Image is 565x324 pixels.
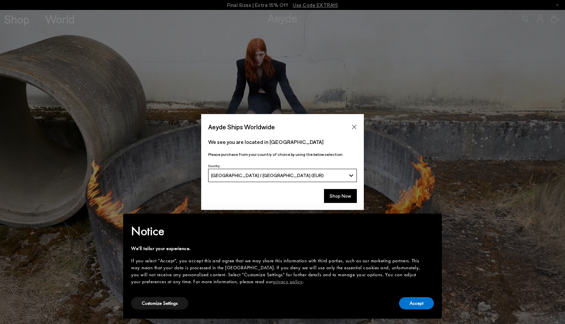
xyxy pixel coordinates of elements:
div: We'll tailor your experience. [131,245,423,252]
p: Please purchase from your country of choice by using the below selection: [208,151,357,158]
h2: Notice [131,223,423,240]
span: [GEOGRAPHIC_DATA] / [GEOGRAPHIC_DATA] (EUR) [211,172,324,178]
span: × [429,218,434,228]
button: Customize Settings [131,297,188,309]
a: privacy policy [273,278,303,285]
div: If you select "Accept", you accept this and agree that we may share this information with third p... [131,257,423,285]
span: Country [208,164,220,168]
button: Shop Now [324,189,357,203]
span: Aeyde Ships Worldwide [208,121,275,133]
button: Close this notice [423,216,439,231]
button: Accept [399,297,434,309]
p: We see you are located in [GEOGRAPHIC_DATA] [208,138,357,146]
button: Close [349,122,359,132]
